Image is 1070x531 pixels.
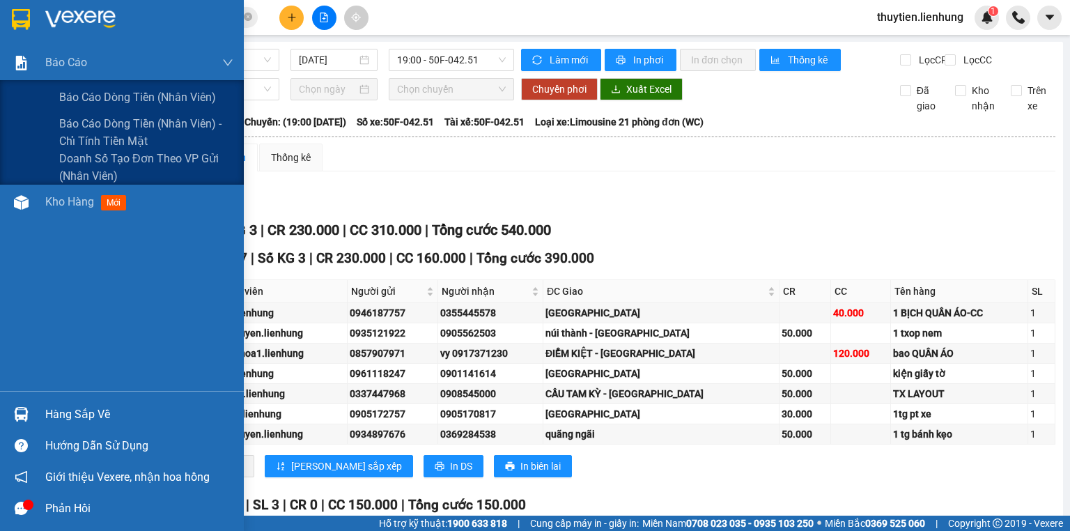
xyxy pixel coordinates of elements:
[244,13,252,21] span: close-circle
[470,250,473,266] span: |
[440,305,541,321] div: 0355445578
[770,55,782,66] span: bar-chart
[350,346,435,361] div: 0857907971
[505,461,515,472] span: printer
[633,52,665,68] span: In phơi
[788,52,830,68] span: Thống kê
[14,407,29,422] img: warehouse-icon
[15,502,28,515] span: message
[389,250,393,266] span: |
[45,436,233,456] div: Hướng dẫn sử dụng
[312,6,336,30] button: file-add
[432,222,551,238] span: Tổng cước 540.000
[444,114,525,130] span: Tài xế: 50F-042.51
[626,82,672,97] span: Xuất Excel
[217,426,345,442] div: baoquyen.lienhung
[958,52,994,68] span: Lọc CC
[817,521,821,526] span: ⚪️
[545,366,777,381] div: [GEOGRAPHIC_DATA]
[893,406,1025,422] div: 1tg pt xe
[15,470,28,484] span: notification
[494,455,572,477] button: printerIn biên lai
[59,88,216,106] span: Báo cáo dòng tiền (nhân viên)
[299,52,356,68] input: 15/08/2025
[59,150,233,185] span: Doanh số tạo đơn theo VP gửi (nhân viên)
[1030,406,1053,422] div: 1
[988,6,998,16] sup: 1
[59,115,233,150] span: Báo cáo dòng tiền (nhân viên) - chỉ tính tiền mặt
[547,284,765,299] span: ĐC Giao
[1030,325,1053,341] div: 1
[1030,366,1053,381] div: 1
[535,114,704,130] span: Loại xe: Limousine 21 phòng đơn (WC)
[265,455,413,477] button: sort-ascending[PERSON_NAME] sắp xếp
[261,222,264,238] span: |
[45,468,210,486] span: Giới thiệu Vexere, nhận hoa hồng
[545,386,777,401] div: CẦU TAM KỲ - [GEOGRAPHIC_DATA]
[521,49,601,71] button: syncLàm mới
[442,284,529,299] span: Người nhận
[759,49,841,71] button: bar-chartThống kê
[45,498,233,519] div: Phản hồi
[45,54,87,71] span: Báo cáo
[45,404,233,425] div: Hàng sắp về
[605,49,676,71] button: printerIn phơi
[782,406,828,422] div: 30.000
[521,78,598,100] button: Chuyển phơi
[251,250,254,266] span: |
[550,52,590,68] span: Làm mới
[825,516,925,531] span: Miền Bắc
[397,49,506,70] span: 19:00 - 50F-042.51
[321,497,325,513] span: |
[833,305,888,321] div: 40.000
[518,516,520,531] span: |
[290,497,318,513] span: CR 0
[319,13,329,22] span: file-add
[287,13,297,22] span: plus
[440,346,541,361] div: vy 0917371230
[14,195,29,210] img: warehouse-icon
[217,406,345,422] div: hanh.lienhung
[299,82,356,97] input: Chọn ngày
[1012,11,1025,24] img: phone-icon
[1037,6,1062,30] button: caret-down
[1044,11,1056,24] span: caret-down
[545,325,777,341] div: núi thành - [GEOGRAPHIC_DATA]
[217,305,345,321] div: thu.lienhung
[12,9,30,30] img: logo-vxr
[545,406,777,422] div: [GEOGRAPHIC_DATA]
[267,222,339,238] span: CR 230.000
[283,497,286,513] span: |
[893,366,1025,381] div: kiện giấy tờ
[222,57,233,68] span: down
[447,518,507,529] strong: 1900 633 818
[350,305,435,321] div: 0946187757
[271,150,311,165] div: Thống kê
[397,79,506,100] span: Chọn chuyến
[276,461,286,472] span: sort-ascending
[253,497,279,513] span: SL 3
[600,78,683,100] button: downloadXuất Excel
[893,305,1025,321] div: 1 BỊCH QUẦN ÁO-CC
[440,406,541,422] div: 0905170817
[350,386,435,401] div: 0337447968
[893,426,1025,442] div: 1 tg bánh kẹo
[245,114,346,130] span: Chuyến: (19:00 [DATE])
[911,83,945,114] span: Đã giao
[611,84,621,95] span: download
[309,250,313,266] span: |
[450,459,472,474] span: In DS
[686,518,814,529] strong: 0708 023 035 - 0935 103 250
[1030,305,1053,321] div: 1
[680,49,756,71] button: In đơn chọn
[616,55,628,66] span: printer
[530,516,639,531] span: Cung cấp máy in - giấy in:
[217,346,345,361] div: hanghoa1.lienhung
[351,13,361,22] span: aim
[913,52,949,68] span: Lọc CR
[401,497,405,513] span: |
[936,516,938,531] span: |
[396,250,466,266] span: CC 160.000
[350,366,435,381] div: 0961118247
[865,518,925,529] strong: 0369 525 060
